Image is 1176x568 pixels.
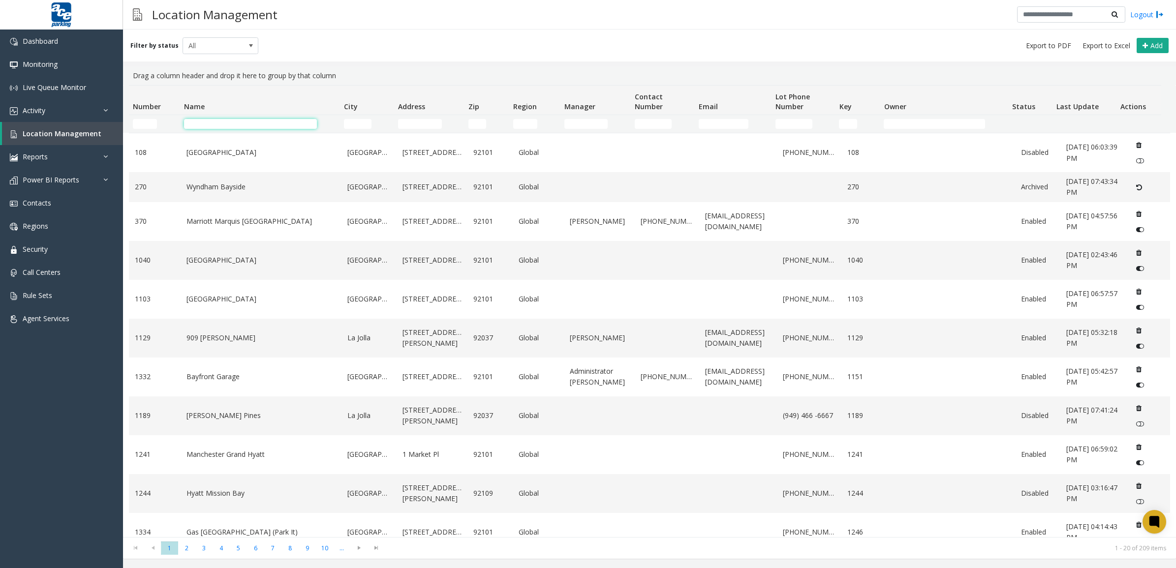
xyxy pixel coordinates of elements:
[398,119,441,129] input: Address Filter
[347,410,390,421] a: La Jolla
[1131,245,1146,261] button: Delete
[1021,410,1054,421] a: Disabled
[347,332,390,343] a: La Jolla
[570,216,629,227] a: [PERSON_NAME]
[1066,177,1117,197] span: [DATE] 07:43:34 PM
[402,449,462,460] a: 1 Market Pl
[1131,284,1146,299] button: Delete
[186,332,336,343] a: 909 [PERSON_NAME]
[186,216,336,227] a: Marriott Marquis [GEOGRAPHIC_DATA]
[1131,137,1146,153] button: Delete
[352,544,366,552] span: Go to the next page
[10,153,18,161] img: 'icon'
[473,216,507,227] a: 92101
[340,115,394,133] td: City Filter
[10,61,18,69] img: 'icon'
[391,544,1166,552] kendo-pager-info: 1 - 20 of 209 items
[333,541,350,555] span: Page 11
[473,371,507,382] a: 92101
[473,147,507,158] a: 92101
[10,292,18,300] img: 'icon'
[402,255,462,266] a: [STREET_ADDRESS]
[1066,288,1119,310] a: [DATE] 06:57:57 PM
[519,332,558,343] a: Global
[641,216,693,227] a: [PHONE_NUMBER]
[180,115,340,133] td: Name Filter
[10,315,18,323] img: 'icon'
[775,92,810,111] span: Lot Phone Number
[560,115,631,133] td: Manager Filter
[775,119,812,129] input: Lot Phone Number Filter
[1066,328,1117,348] span: [DATE] 05:32:18 PM
[847,255,881,266] a: 1040
[468,119,486,129] input: Zip Filter
[699,102,718,111] span: Email
[1130,9,1164,20] a: Logout
[519,449,558,460] a: Global
[347,181,390,192] a: [GEOGRAPHIC_DATA]
[1021,255,1054,266] a: Enabled
[350,541,368,555] span: Go to the next page
[347,216,390,227] a: [GEOGRAPHIC_DATA]
[1066,482,1119,505] a: [DATE] 03:16:47 PM
[835,115,880,133] td: Key Filter
[1066,405,1119,427] a: [DATE] 07:41:24 PM
[184,102,205,111] span: Name
[135,332,175,343] a: 1129
[847,147,881,158] a: 108
[402,527,462,538] a: [STREET_ADDRESS]
[213,541,230,555] span: Page 4
[1137,38,1169,54] button: Add
[161,541,178,555] span: Page 1
[23,291,52,300] span: Rule Sets
[1066,405,1117,425] span: [DATE] 07:41:24 PM
[783,527,836,538] a: [PHONE_NUMBER]
[133,102,161,111] span: Number
[783,371,836,382] a: [PHONE_NUMBER]
[705,327,771,349] a: [EMAIL_ADDRESS][DOMAIN_NAME]
[513,102,537,111] span: Region
[635,119,672,129] input: Contact Number Filter
[264,541,281,555] span: Page 7
[1066,289,1117,309] span: [DATE] 06:57:57 PM
[1131,517,1146,533] button: Delete
[1131,493,1149,509] button: Enable
[473,488,507,499] a: 92109
[783,488,836,499] a: [PHONE_NUMBER]
[184,119,317,129] input: Name Filter
[347,449,390,460] a: [GEOGRAPHIC_DATA]
[473,181,507,192] a: 92101
[1066,366,1117,387] span: [DATE] 05:42:57 PM
[402,327,462,349] a: [STREET_ADDRESS][PERSON_NAME]
[1131,439,1146,455] button: Delete
[783,255,836,266] a: [PHONE_NUMBER]
[1052,115,1116,133] td: Last Update Filter
[10,107,18,115] img: 'icon'
[10,84,18,92] img: 'icon'
[135,410,175,421] a: 1189
[473,332,507,343] a: 92037
[1083,41,1130,51] span: Export to Excel
[1066,210,1119,233] a: [DATE] 04:57:56 PM
[1131,221,1149,237] button: Disable
[1021,488,1054,499] a: Disabled
[1021,527,1054,538] a: Enabled
[1116,115,1161,133] td: Actions Filter
[1066,444,1119,466] a: [DATE] 06:59:02 PM
[23,221,48,231] span: Regions
[884,102,906,111] span: Owner
[402,147,462,158] a: [STREET_ADDRESS]
[564,102,595,111] span: Manager
[473,527,507,538] a: 92101
[10,269,18,277] img: 'icon'
[1156,9,1164,20] img: logout
[473,294,507,304] a: 92101
[186,410,336,421] a: [PERSON_NAME] Pines
[1021,216,1054,227] a: Enabled
[402,216,462,227] a: [STREET_ADDRESS]
[186,371,336,382] a: Bayfront Garage
[847,449,881,460] a: 1241
[519,527,558,538] a: Global
[402,371,462,382] a: [STREET_ADDRESS]
[1131,361,1146,377] button: Delete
